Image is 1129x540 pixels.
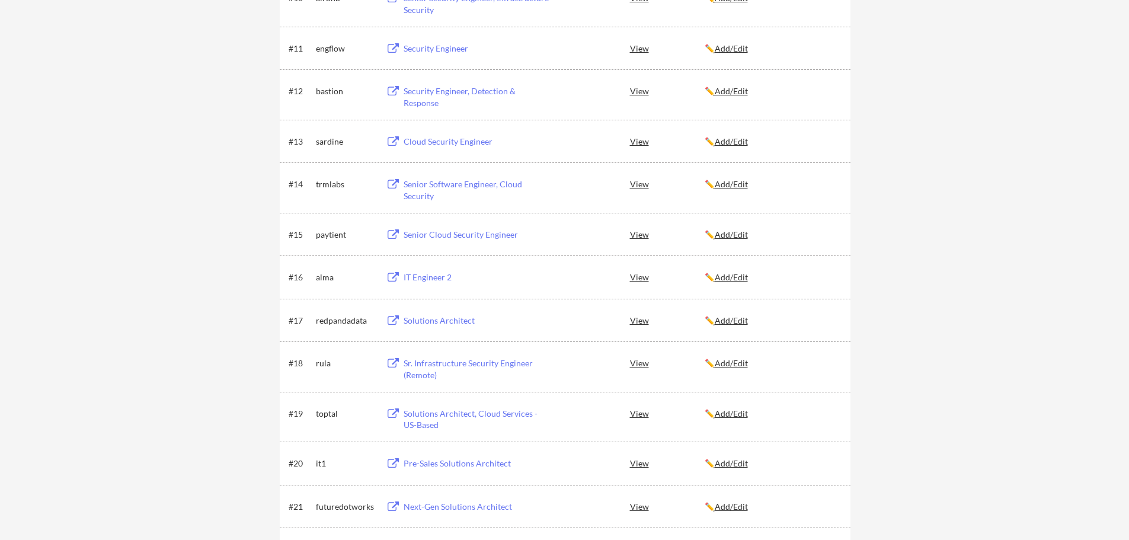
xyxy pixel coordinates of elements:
[630,173,705,194] div: View
[404,501,551,513] div: Next-Gen Solutions Architect
[705,271,840,283] div: ✏️
[630,402,705,424] div: View
[715,315,748,325] u: Add/Edit
[289,357,312,369] div: #18
[316,229,375,241] div: paytient
[715,358,748,368] u: Add/Edit
[630,266,705,287] div: View
[705,458,840,469] div: ✏️
[715,408,748,418] u: Add/Edit
[404,229,551,241] div: Senior Cloud Security Engineer
[715,86,748,96] u: Add/Edit
[289,178,312,190] div: #14
[404,458,551,469] div: Pre-Sales Solutions Architect
[404,357,551,381] div: Sr. Infrastructure Security Engineer (Remote)
[316,458,375,469] div: it1
[715,272,748,282] u: Add/Edit
[289,501,312,513] div: #21
[404,136,551,148] div: Cloud Security Engineer
[316,357,375,369] div: rula
[705,357,840,369] div: ✏️
[705,315,840,327] div: ✏️
[630,223,705,245] div: View
[316,85,375,97] div: bastion
[316,408,375,420] div: toptal
[289,458,312,469] div: #20
[630,37,705,59] div: View
[289,85,312,97] div: #12
[316,271,375,283] div: alma
[404,271,551,283] div: IT Engineer 2
[705,178,840,190] div: ✏️
[316,315,375,327] div: redpandadata
[630,452,705,474] div: View
[705,43,840,55] div: ✏️
[705,501,840,513] div: ✏️
[404,408,551,431] div: Solutions Architect, Cloud Services - US-Based
[289,271,312,283] div: #16
[630,130,705,152] div: View
[316,43,375,55] div: engflow
[705,408,840,420] div: ✏️
[289,315,312,327] div: #17
[404,43,551,55] div: Security Engineer
[630,496,705,517] div: View
[715,501,748,512] u: Add/Edit
[316,136,375,148] div: sardine
[630,309,705,331] div: View
[316,178,375,190] div: trmlabs
[630,352,705,373] div: View
[705,229,840,241] div: ✏️
[404,85,551,108] div: Security Engineer, Detection & Response
[705,85,840,97] div: ✏️
[715,136,748,146] u: Add/Edit
[289,408,312,420] div: #19
[289,229,312,241] div: #15
[630,80,705,101] div: View
[289,136,312,148] div: #13
[715,229,748,239] u: Add/Edit
[715,458,748,468] u: Add/Edit
[705,136,840,148] div: ✏️
[289,43,312,55] div: #11
[715,43,748,53] u: Add/Edit
[404,178,551,202] div: Senior Software Engineer, Cloud Security
[404,315,551,327] div: Solutions Architect
[715,179,748,189] u: Add/Edit
[316,501,375,513] div: futuredotworks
